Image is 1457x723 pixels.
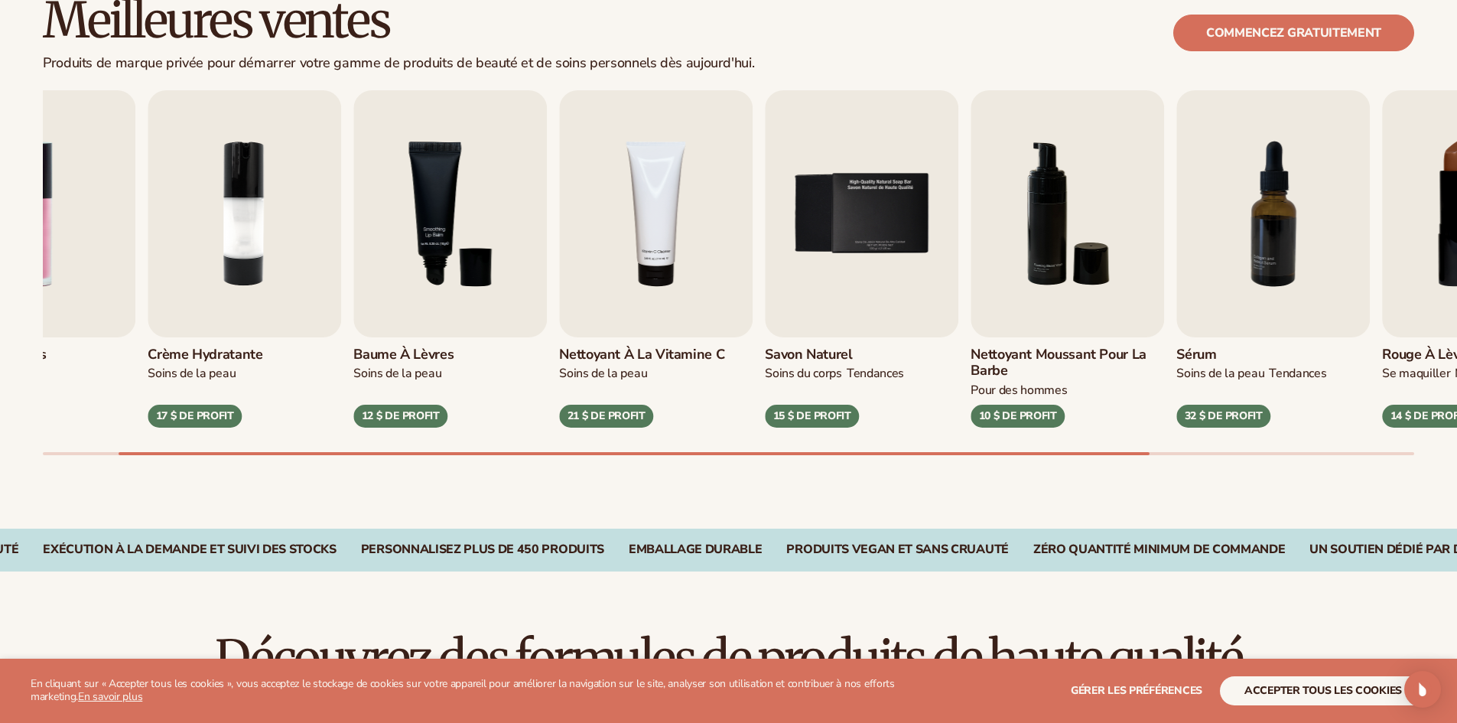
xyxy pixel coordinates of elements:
a: En savoir plus [78,689,142,704]
font: Nettoyant moussant pour la barbe [971,345,1146,380]
font: 10 $ DE PROFIT [979,409,1057,423]
font: TENDANCES [847,365,904,382]
font: 21 $ DE PROFIT [568,409,646,423]
font: Baume à lèvres [353,345,454,363]
font: 32 $ DE PROFIT [1185,409,1263,423]
font: SOINS DE LA PEAU [353,365,441,382]
font: Pour des hommes [971,382,1067,399]
font: Produits de marque privée pour démarrer votre gamme de produits de beauté et de soins personnels ... [43,54,754,72]
div: Open Intercom Messenger [1404,671,1441,708]
a: 6 / 9 [971,90,1164,428]
font: Savon naturel [765,345,852,363]
font: Soins de la peau [559,365,647,382]
font: accepter tous les cookies [1244,683,1402,698]
font: TENDANCES [1269,365,1326,382]
font: Gérer les préférences [1071,683,1202,698]
font: En cliquant sur « Accepter tous les cookies », vous acceptez le stockage de cookies sur votre app... [31,676,895,704]
font: Nettoyant à la vitamine C [559,345,724,363]
font: Exécution à la demande et suivi des stocks [43,541,337,558]
font: Commencez gratuitement [1206,24,1381,41]
font: 12 $ DE PROFIT [362,409,440,423]
font: Soins du CORPS [765,365,842,382]
font: Découvrez des formules de produits de haute qualité [215,627,1242,689]
font: 17 $ DE PROFIT [156,409,234,423]
font: SOINS DE LA PEAU [148,365,236,382]
font: Crème hydratante [148,345,262,363]
a: 4 / 9 [559,90,753,428]
a: 2 / 9 [148,90,341,428]
a: 5 / 9 [765,90,958,428]
a: 3 / 9 [353,90,547,428]
font: SE MAQUILLER [1382,365,1450,382]
a: 7 / 9 [1176,90,1370,428]
button: Gérer les préférences [1071,676,1202,705]
font: Sérum [1176,345,1216,363]
font: PRODUITS VEGAN ET SANS CRUAUTÉ [786,541,1008,558]
a: Commencez gratuitement [1173,15,1414,51]
button: accepter tous les cookies [1220,676,1426,705]
font: SOINS DE LA PEAU [1176,365,1264,382]
font: 15 $ DE PROFIT [773,409,851,423]
font: EMBALLAGE DURABLE [629,541,763,558]
font: ZÉRO QUANTITÉ MINIMUM DE COMMANDE [1033,541,1285,558]
font: PERSONNALISEZ PLUS DE 450 PRODUITS [361,541,604,558]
